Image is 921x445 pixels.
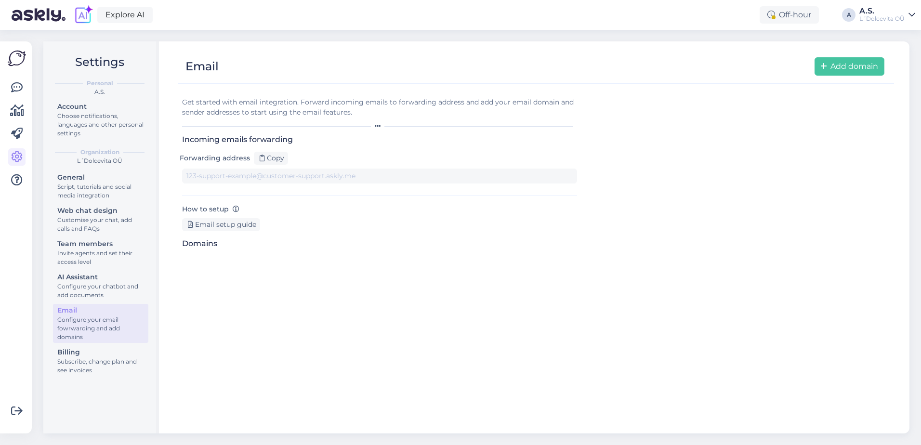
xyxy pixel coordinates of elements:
div: General [57,172,144,183]
div: Web chat design [57,206,144,216]
div: Configure your email fowrwarding and add domains [57,315,144,341]
h3: Domains [182,239,577,248]
div: Script, tutorials and social media integration [57,183,144,200]
a: AI AssistantConfigure your chatbot and add documents [53,271,148,301]
a: Web chat designCustomise your chat, add calls and FAQs [53,204,148,235]
a: Team membersInvite agents and set their access level [53,237,148,268]
div: A [842,8,855,22]
div: Billing [57,347,144,357]
div: A.S. [859,7,905,15]
div: Customise your chat, add calls and FAQs [57,216,144,233]
label: Forwarding address [180,153,250,163]
div: Team members [57,239,144,249]
div: Invite agents and set their access level [57,249,144,266]
b: Organization [80,148,119,157]
div: Account [57,102,144,112]
a: AccountChoose notifications, languages and other personal settings [53,100,148,139]
div: L´Dolcevita OÜ [51,157,148,165]
img: Askly Logo [8,49,26,67]
div: Email [57,305,144,315]
div: AI Assistant [57,272,144,282]
div: L´Dolcevita OÜ [859,15,905,23]
h3: Incoming emails forwarding [182,135,577,144]
div: Subscribe, change plan and see invoices [57,357,144,375]
div: Copy [254,152,288,165]
div: Configure your chatbot and add documents [57,282,144,300]
input: 123-support-example@customer-support.askly.me [182,169,577,183]
a: GeneralScript, tutorials and social media integration [53,171,148,201]
div: Choose notifications, languages and other personal settings [57,112,144,138]
div: Get started with email integration. Forward incoming emails to forwarding address and add your em... [182,97,577,118]
div: Email setup guide [182,218,260,231]
a: A.S.L´Dolcevita OÜ [859,7,915,23]
b: Personal [87,79,113,88]
a: BillingSubscribe, change plan and see invoices [53,346,148,376]
img: explore-ai [73,5,93,25]
button: Add domain [815,57,884,76]
a: Explore AI [97,7,153,23]
div: Email [185,57,219,76]
label: How to setup [182,204,239,214]
div: Off-hour [760,6,819,24]
a: EmailConfigure your email fowrwarding and add domains [53,304,148,343]
h2: Settings [51,53,148,71]
div: A.S. [51,88,148,96]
